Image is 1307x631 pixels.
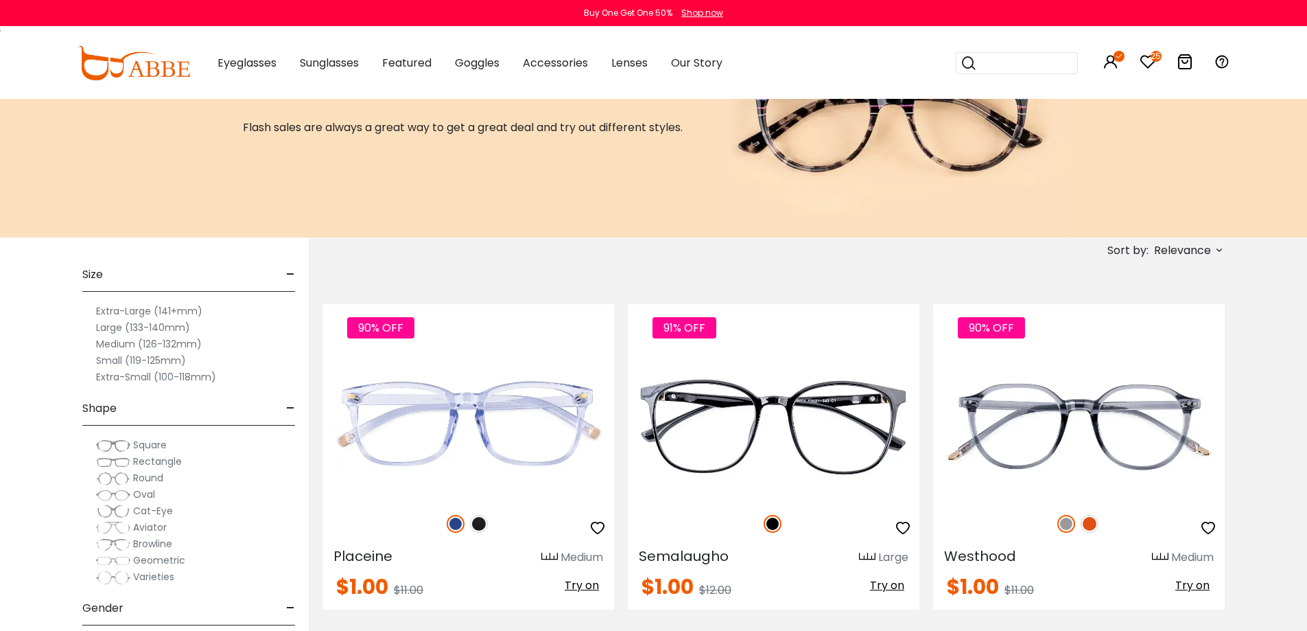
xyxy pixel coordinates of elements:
span: $1.00 [641,572,694,601]
img: size ruler [1152,552,1168,562]
span: $11.00 [394,582,423,598]
button: Try on [561,577,603,595]
span: Try on [565,577,599,593]
label: Small (119-125mm) [96,352,186,369]
p: Flash sales are always a great way to get a great deal and try out different styles. [243,119,683,136]
button: Try on [1171,577,1214,595]
img: Aviator.png [96,521,130,535]
span: $11.00 [1004,582,1034,598]
img: Orange [1081,515,1098,533]
span: Sort by: [1107,242,1149,258]
img: Oval.png [96,488,130,502]
img: Matte Black [470,515,488,533]
span: $1.00 [947,572,999,601]
a: Shop now [674,7,723,19]
span: Sunglasses [300,55,359,71]
img: Blue Placeine - Plastic ,Universal Bridge Fit [322,354,614,500]
span: $1.00 [336,572,388,601]
span: 90% OFF [958,317,1025,339]
img: Rectangle.png [96,455,130,469]
img: size ruler [859,552,875,562]
img: Cat-Eye.png [96,505,130,518]
span: - [286,592,295,625]
div: Large [878,549,908,566]
span: Relevance [1154,238,1211,263]
img: Varieties.png [96,571,130,585]
i: 25 [1151,51,1162,62]
span: Lenses [611,55,648,71]
span: Westhood [944,547,1016,566]
img: abbeglasses.com [78,46,190,80]
span: Shape [82,392,117,425]
span: Accessories [523,55,588,71]
label: Large (133-140mm) [96,319,190,336]
span: Semalaugho [639,547,729,566]
img: Gray [1057,515,1075,533]
span: Featured [382,55,432,71]
span: Gender [82,592,123,625]
div: Buy One Get One 50% [584,7,672,19]
span: Oval [133,487,155,501]
span: Our Story [671,55,722,71]
span: 91% OFF [652,317,716,339]
span: Try on [1175,577,1210,593]
label: Extra-Small (100-118mm) [96,369,216,385]
span: Size [82,258,103,291]
img: Black Semalaugho - Plastic ,Universal Bridge Fit [628,354,919,500]
div: Medium [561,549,603,566]
img: Gray Westhood - Plastic ,Universal Bridge Fit [933,354,1225,500]
button: Try on [866,577,908,595]
span: 90% OFF [347,317,414,339]
label: Medium (126-132mm) [96,336,202,352]
a: 25 [1140,56,1156,72]
span: Rectangle [133,455,182,468]
img: Blue [447,515,464,533]
img: Geometric.png [96,554,130,568]
img: size ruler [541,552,558,562]
span: Varieties [133,570,174,584]
div: Medium [1171,549,1214,566]
span: Aviator [133,520,167,534]
span: Eyeglasses [217,55,276,71]
span: Placeine [333,547,392,566]
img: Black [764,515,781,533]
img: Square.png [96,439,130,452]
label: Extra-Large (141+mm) [96,303,202,319]
span: Square [133,438,167,452]
span: - [286,258,295,291]
span: Try on [870,577,904,593]
img: Browline.png [96,538,130,551]
div: Shop now [681,7,723,19]
img: Round.png [96,472,130,485]
span: Browline [133,537,172,551]
span: Cat-Eye [133,504,173,518]
span: Geometric [133,553,185,567]
span: Round [133,471,163,485]
span: Goggles [455,55,499,71]
span: $12.00 [699,582,731,598]
span: - [286,392,295,425]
